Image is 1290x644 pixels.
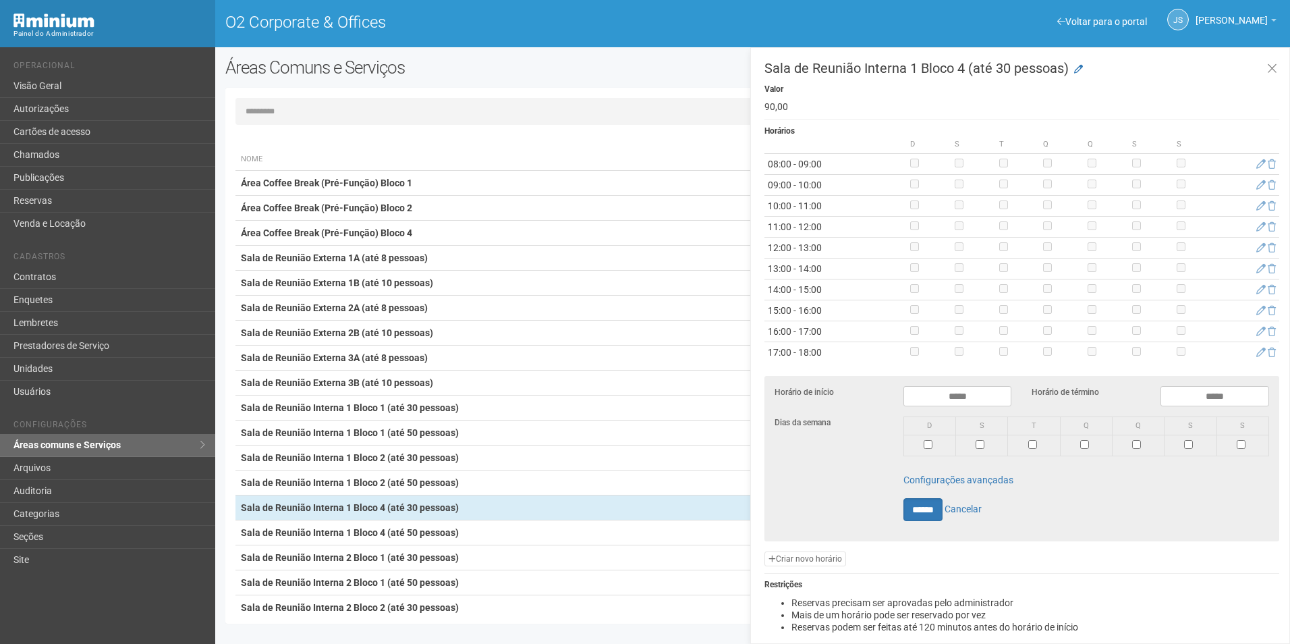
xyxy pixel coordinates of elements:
strong: Sala de Reunião Interna 2 Bloco 1 (até 30 pessoas) [241,552,459,563]
label: Horário de término [1021,386,1150,398]
h5: Valor [764,85,1279,94]
a: Excluir horário [1268,326,1276,337]
a: Editar horário [1256,263,1266,274]
a: JS [1167,9,1189,30]
a: Excluir horário [1268,159,1276,169]
strong: Sala de Reunião Interna 2 Bloco 1 (até 50 pessoas) [241,577,459,588]
a: Editar horário [1256,242,1266,253]
a: Excluir horário [1268,221,1276,232]
label: Horário de início [764,386,893,398]
a: Editar horário [1256,159,1266,169]
li: Reservas precisam ser aprovadas pelo administrador [791,597,1279,609]
td: 09:00 - 10:00 [764,175,907,196]
td: 14:00 - 15:00 [764,279,907,300]
td: 12:00 - 13:00 [764,238,907,259]
th: S [1165,417,1216,435]
td: 16:00 - 17:00 [764,321,907,342]
strong: Sala de Reunião Externa 3B (até 10 pessoas) [241,377,433,388]
strong: Sala de Reunião Externa 1B (até 10 pessoas) [241,277,433,288]
a: Editar horário [1256,200,1266,211]
strong: Sala de Reunião Externa 3A (até 8 pessoas) [241,352,428,363]
span: Jeferson Souza [1196,2,1268,26]
h3: Sala de Reunião Interna 1 Bloco 4 (até 30 pessoas) [764,61,1279,75]
h5: Restrições [764,581,1279,589]
a: Cancelar [945,504,982,514]
a: Editar horário [1256,326,1266,337]
th: Q [1084,136,1129,154]
a: Excluir horário [1268,305,1276,316]
strong: Sala de Reunião Interna 1 Bloco 2 (até 50 pessoas) [241,477,459,488]
h1: O2 Corporate & Offices [225,14,743,31]
th: S [956,417,1008,435]
th: Q [1040,136,1084,154]
td: 15:00 - 16:00 [764,300,907,321]
strong: Área Coffee Break (Pré-Função) Bloco 4 [241,227,412,238]
td: 10:00 - 11:00 [764,196,907,217]
strong: Sala de Reunião Externa 2B (até 10 pessoas) [241,327,433,338]
label: Dias da semana [764,417,893,429]
a: [PERSON_NAME] [1196,17,1277,28]
th: D [903,417,955,435]
li: 90,00 [764,101,1279,113]
li: Configurações [13,420,205,434]
a: Excluir horário [1268,284,1276,295]
a: Editar horário [1256,305,1266,316]
a: Editar horário [1256,221,1266,232]
strong: Área Coffee Break (Pré-Função) Bloco 1 [241,178,412,188]
li: Mais de um horário pode ser reservado por vez [791,609,1279,621]
th: S [1216,417,1268,435]
a: Excluir horário [1268,347,1276,358]
a: Criar novo horário [764,552,846,566]
strong: Sala de Reunião Interna 2 Bloco 2 (até 30 pessoas) [241,602,459,613]
th: Q [1112,417,1164,435]
a: Voltar para o portal [1057,16,1147,27]
td: 17:00 - 18:00 [764,342,907,363]
td: 08:00 - 09:00 [764,154,907,175]
a: Excluir horário [1268,263,1276,274]
th: Q [1060,417,1112,435]
strong: Sala de Reunião Interna 1 Bloco 1 (até 50 pessoas) [241,427,459,438]
th: D [907,136,951,154]
strong: Sala de Reunião Interna 1 Bloco 1 (até 30 pessoas) [241,402,459,413]
img: Minium [13,14,94,28]
li: Reservas podem ser feitas até 120 minutos antes do horário de início [791,621,1279,633]
th: S [951,136,996,154]
strong: Área Coffee Break (Pré-Função) Bloco 2 [241,203,412,213]
th: T [1008,417,1060,435]
a: Excluir horário [1268,242,1276,253]
td: 13:00 - 14:00 [764,259,907,279]
th: T [996,136,1040,154]
th: S [1129,136,1173,154]
td: 11:00 - 12:00 [764,217,907,238]
th: Nome [235,149,972,171]
strong: Sala de Reunião Externa 2A (até 8 pessoas) [241,302,428,313]
div: Painel do Administrador [13,28,205,40]
h5: Horários [764,127,1279,136]
a: Configurações avançadas [903,475,1013,485]
a: Editar horário [1256,284,1266,295]
a: Editar horário [1256,347,1266,358]
h2: Áreas Comuns e Serviços [225,57,653,78]
th: S [1173,136,1218,154]
li: Operacional [13,61,205,75]
strong: Sala de Reunião Externa 1A (até 8 pessoas) [241,252,428,263]
strong: Sala de Reunião Interna 1 Bloco 2 (até 30 pessoas) [241,452,459,463]
a: Editar horário [1256,180,1266,190]
a: Modificar Área comum [1074,63,1083,76]
strong: Sala de Reunião Interna 1 Bloco 4 (até 50 pessoas) [241,527,459,538]
strong: Sala de Reunião Interna 1 Bloco 4 (até 30 pessoas) [241,502,459,513]
li: Cadastros [13,252,205,266]
a: Excluir horário [1268,200,1276,211]
a: Excluir horário [1268,180,1276,190]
